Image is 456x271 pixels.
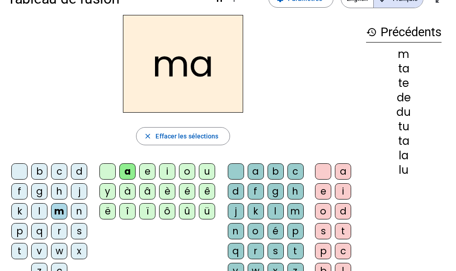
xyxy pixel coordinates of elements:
[51,183,67,200] div: h
[159,183,175,200] div: è
[335,223,351,239] div: t
[287,163,304,180] div: c
[99,203,116,219] div: ë
[228,243,244,259] div: q
[315,243,331,259] div: p
[99,183,116,200] div: y
[71,243,87,259] div: x
[366,136,442,147] div: ta
[287,223,304,239] div: p
[11,203,28,219] div: k
[248,183,264,200] div: f
[144,132,152,140] mat-icon: close
[268,243,284,259] div: s
[366,92,442,103] div: de
[248,163,264,180] div: a
[11,183,28,200] div: f
[366,107,442,118] div: du
[139,183,155,200] div: â
[366,165,442,176] div: lu
[11,243,28,259] div: t
[71,163,87,180] div: d
[119,163,136,180] div: a
[31,163,47,180] div: b
[51,223,67,239] div: r
[366,27,377,38] mat-icon: history
[335,183,351,200] div: i
[366,63,442,74] div: ta
[287,203,304,219] div: m
[366,22,442,43] h3: Précédents
[31,183,47,200] div: g
[366,49,442,60] div: m
[315,183,331,200] div: e
[31,243,47,259] div: v
[159,203,175,219] div: ô
[287,243,304,259] div: t
[315,223,331,239] div: s
[11,223,28,239] div: p
[268,223,284,239] div: é
[136,127,230,145] button: Effacer les sélections
[31,203,47,219] div: l
[71,223,87,239] div: s
[366,121,442,132] div: tu
[268,203,284,219] div: l
[139,163,155,180] div: e
[228,223,244,239] div: n
[335,243,351,259] div: c
[159,163,175,180] div: i
[179,163,195,180] div: o
[268,183,284,200] div: g
[179,183,195,200] div: é
[248,203,264,219] div: k
[179,203,195,219] div: û
[228,203,244,219] div: j
[366,78,442,89] div: te
[315,203,331,219] div: o
[366,150,442,161] div: la
[268,163,284,180] div: b
[199,203,215,219] div: ü
[119,183,136,200] div: à
[139,203,155,219] div: ï
[199,163,215,180] div: u
[119,203,136,219] div: î
[51,243,67,259] div: w
[248,223,264,239] div: o
[31,223,47,239] div: q
[155,131,218,142] span: Effacer les sélections
[123,15,243,113] h2: ma
[248,243,264,259] div: r
[51,203,67,219] div: m
[71,183,87,200] div: j
[71,203,87,219] div: n
[51,163,67,180] div: c
[287,183,304,200] div: h
[335,163,351,180] div: a
[199,183,215,200] div: ê
[335,203,351,219] div: d
[228,183,244,200] div: d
